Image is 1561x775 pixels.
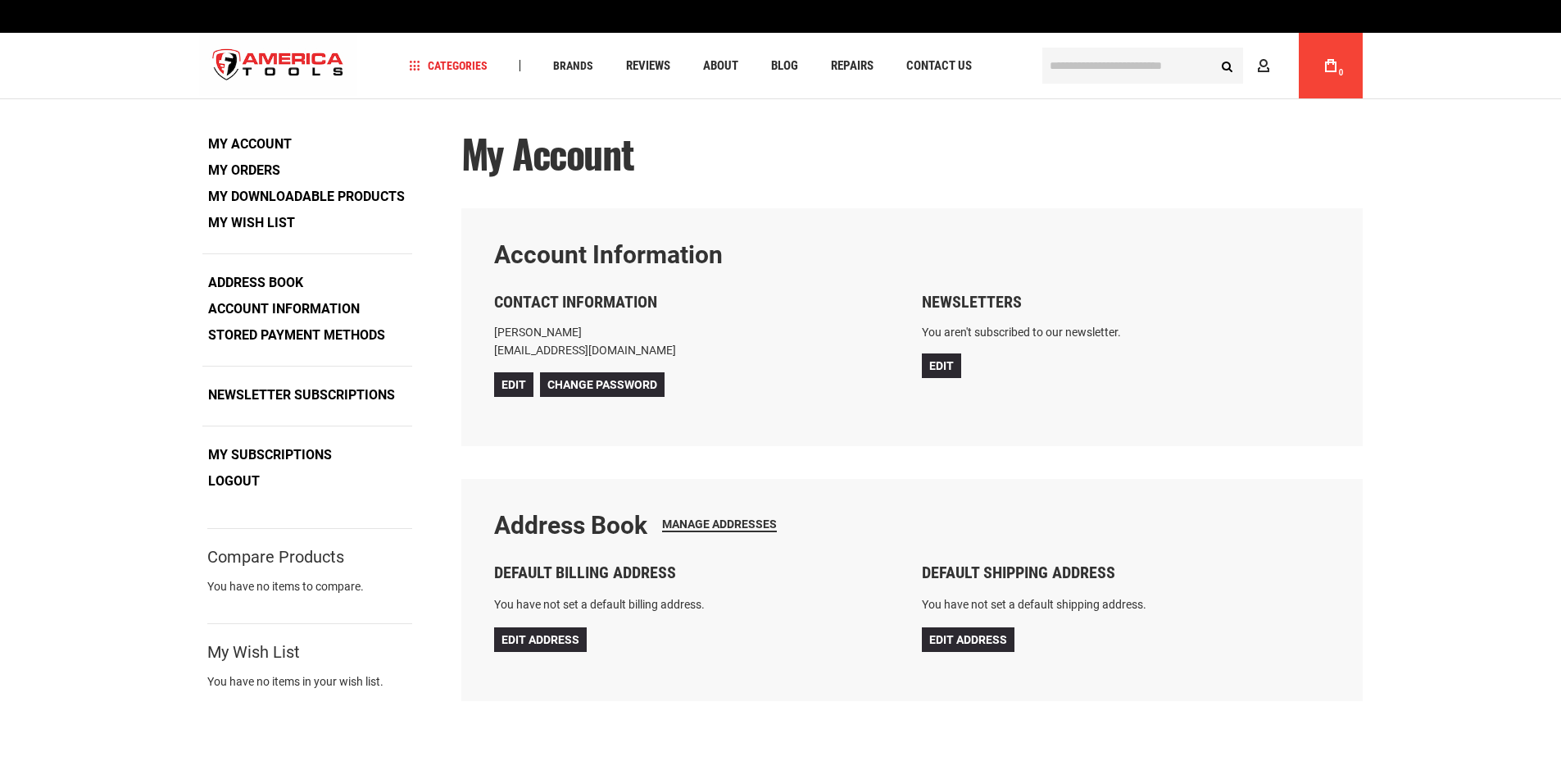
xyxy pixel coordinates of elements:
[929,633,1007,646] span: Edit Address
[494,594,902,615] address: You have not set a default billing address.
[922,353,961,378] a: Edit
[494,563,676,582] span: Default Billing Address
[764,55,805,77] a: Blog
[1339,68,1344,77] span: 0
[202,383,401,408] a: Newsletter Subscriptions
[501,633,579,646] span: Edit Address
[202,271,309,295] a: Address Book
[546,55,601,77] a: Brands
[494,372,533,397] a: Edit
[402,55,495,77] a: Categories
[494,240,723,269] strong: Account Information
[202,297,365,321] a: Account Information
[207,578,412,611] div: You have no items to compare.
[824,55,881,77] a: Repairs
[553,60,593,71] span: Brands
[922,292,1022,312] span: Newsletters
[461,124,634,182] span: My Account
[501,378,526,391] span: Edit
[696,55,746,77] a: About
[202,132,297,157] strong: My Account
[619,55,678,77] a: Reviews
[494,292,657,312] span: Contact Information
[199,35,358,97] a: store logo
[922,627,1014,652] a: Edit Address
[1212,50,1243,81] button: Search
[207,549,344,564] strong: Compare Products
[703,60,738,72] span: About
[922,323,1330,341] p: You aren't subscribed to our newsletter.
[202,185,411,209] a: My Downloadable Products
[771,60,798,72] span: Blog
[1315,33,1346,98] a: 0
[922,594,1330,615] address: You have not set a default shipping address.
[540,372,665,397] a: Change Password
[494,511,647,540] strong: Address Book
[202,323,391,348] a: Stored Payment Methods
[202,211,301,235] a: My Wish List
[929,359,954,372] span: Edit
[494,627,587,652] a: Edit Address
[626,60,670,72] span: Reviews
[409,60,488,71] span: Categories
[202,469,265,494] a: Logout
[207,673,412,690] div: You have no items in your wish list.
[207,645,300,659] strong: My Wish List
[202,443,338,467] a: My Subscriptions
[199,35,358,97] img: America Tools
[899,55,979,77] a: Contact Us
[202,158,286,183] a: My Orders
[922,563,1115,582] span: Default Shipping Address
[906,60,972,72] span: Contact Us
[662,517,777,531] span: Manage Addresses
[831,60,874,72] span: Repairs
[662,517,777,532] a: Manage Addresses
[494,323,902,360] p: [PERSON_NAME] [EMAIL_ADDRESS][DOMAIN_NAME]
